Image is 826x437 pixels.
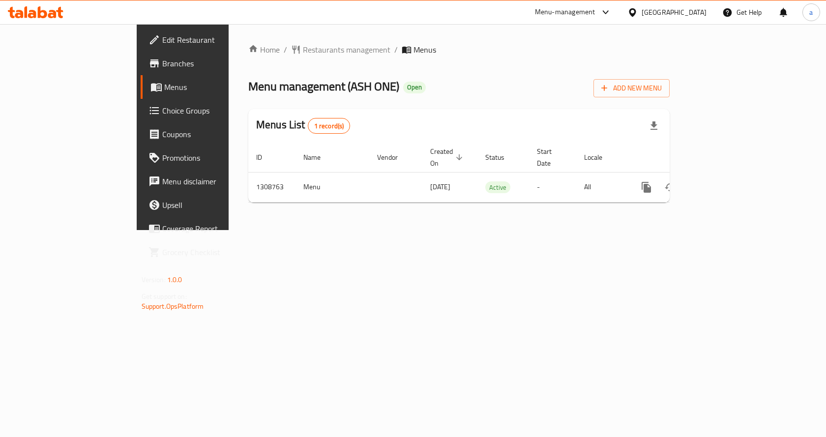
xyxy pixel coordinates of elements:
span: [DATE] [430,180,450,193]
a: Edit Restaurant [141,28,275,52]
span: Get support on: [142,290,187,303]
a: Upsell [141,193,275,217]
span: Menus [413,44,436,56]
a: Grocery Checklist [141,240,275,264]
div: [GEOGRAPHIC_DATA] [642,7,707,18]
span: Choice Groups [162,105,267,117]
a: Branches [141,52,275,75]
li: / [284,44,287,56]
span: Branches [162,58,267,69]
a: Coverage Report [141,217,275,240]
span: Upsell [162,199,267,211]
div: Menu-management [535,6,595,18]
nav: breadcrumb [248,44,670,56]
span: Name [303,151,333,163]
span: Add New Menu [601,82,662,94]
span: Locale [584,151,615,163]
span: Menu disclaimer [162,175,267,187]
span: ID [256,151,275,163]
a: Choice Groups [141,99,275,122]
button: Change Status [658,175,682,199]
a: Support.OpsPlatform [142,300,204,313]
td: - [529,172,576,202]
span: 1 record(s) [308,121,350,131]
a: Menu disclaimer [141,170,275,193]
a: Coupons [141,122,275,146]
span: Created On [430,146,466,169]
div: Open [403,82,426,93]
span: Coverage Report [162,223,267,234]
td: All [576,172,627,202]
div: Active [485,181,510,193]
span: Menu management ( ASH ONE ) [248,75,399,97]
th: Actions [627,143,737,173]
span: Active [485,182,510,193]
span: Coupons [162,128,267,140]
span: 1.0.0 [167,273,182,286]
span: Status [485,151,517,163]
span: Start Date [537,146,564,169]
div: Export file [642,114,666,138]
a: Restaurants management [291,44,390,56]
span: Promotions [162,152,267,164]
li: / [394,44,398,56]
a: Promotions [141,146,275,170]
a: Menus [141,75,275,99]
span: Restaurants management [303,44,390,56]
div: Total records count [308,118,351,134]
table: enhanced table [248,143,737,203]
td: Menu [295,172,369,202]
span: Grocery Checklist [162,246,267,258]
button: Add New Menu [593,79,670,97]
span: Vendor [377,151,411,163]
h2: Menus List [256,117,350,134]
span: Version: [142,273,166,286]
button: more [635,175,658,199]
span: Menus [164,81,267,93]
span: Edit Restaurant [162,34,267,46]
span: a [809,7,813,18]
span: Open [403,83,426,91]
